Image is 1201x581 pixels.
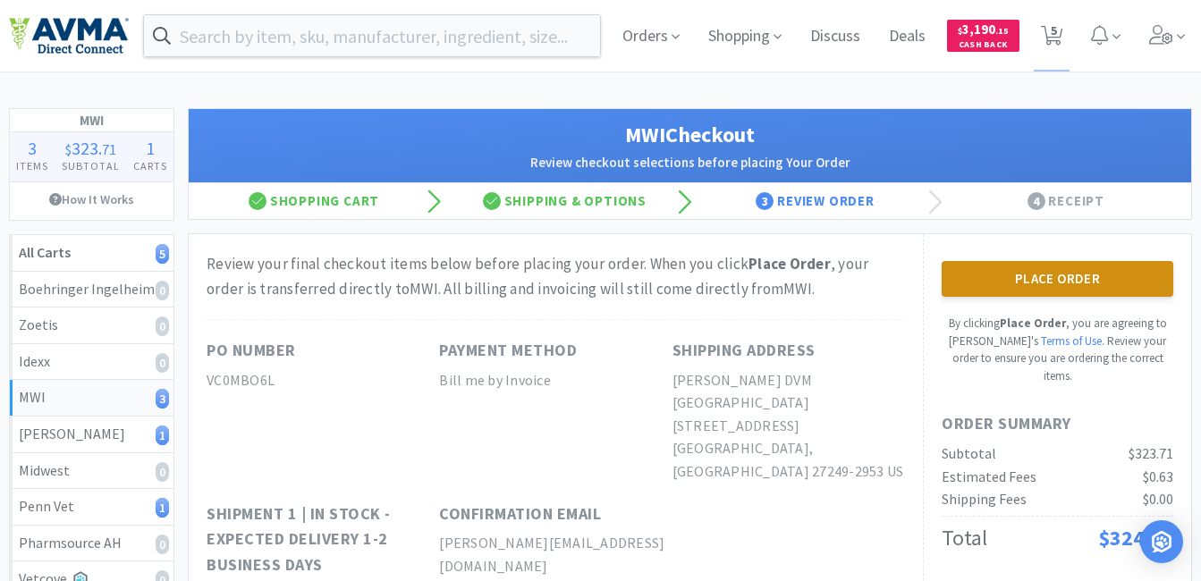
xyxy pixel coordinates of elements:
span: $324.34 [1098,524,1173,552]
i: 1 [156,425,169,445]
a: 5 [1034,30,1070,46]
span: $ [958,25,962,37]
span: . 15 [995,25,1009,37]
button: Place Order [942,261,1173,297]
span: Cash Back [958,40,1009,52]
h2: Bill me by Invoice [439,369,672,392]
h2: [STREET_ADDRESS] [672,415,905,438]
h4: Items [10,157,55,174]
strong: Place Order [1000,316,1066,331]
i: 5 [156,244,169,264]
span: 1 [146,137,155,159]
h1: MWI Checkout [207,118,1173,152]
h2: VC0MBO6L [207,369,439,392]
a: Penn Vet1 [10,489,173,526]
a: Zoetis0 [10,307,173,344]
p: By clicking , you are agreeing to [PERSON_NAME]'s . Review your order to ensure you are ordering ... [942,315,1173,384]
a: Terms of Use [1041,333,1102,349]
i: 0 [156,535,169,554]
div: Review your final checkout items below before placing your order. When you click , your order is ... [207,252,905,300]
div: Total [942,521,987,555]
div: . [55,139,127,157]
h1: Confirmation Email [439,501,601,527]
strong: Place Order [749,254,831,274]
h2: [GEOGRAPHIC_DATA], [GEOGRAPHIC_DATA] 27249-2953 US [672,437,905,483]
i: 0 [156,462,169,482]
span: 3 [28,137,37,159]
i: 0 [156,353,169,373]
i: 3 [156,389,169,408]
span: $ [65,140,72,158]
h1: Payment Method [439,338,577,364]
span: 4 [1028,192,1045,210]
h4: Subtotal [55,157,127,174]
a: All Carts5 [10,235,173,272]
div: MWI [19,386,165,409]
div: Shipping Fees [942,488,1027,511]
div: Midwest [19,459,165,483]
a: Boehringer Ingelheim0 [10,272,173,308]
a: MWI3 [10,380,173,417]
div: Pharmsource AH [19,532,165,555]
h1: Shipping Address [672,338,816,364]
div: Idexx [19,350,165,374]
a: $3,190.15Cash Back [947,12,1019,60]
i: 0 [156,281,169,300]
div: Shopping Cart [189,183,439,219]
span: 71 [102,140,116,158]
div: Zoetis [19,314,165,337]
span: $0.63 [1143,467,1173,485]
h2: [PERSON_NAME] DVM [672,369,905,392]
div: [PERSON_NAME] [19,423,165,446]
div: Receipt [941,183,1191,219]
a: Deals [882,29,933,45]
a: Discuss [803,29,867,45]
a: How It Works [10,182,173,216]
div: Boehringer Ingelheim [19,278,165,301]
h4: Carts [126,157,173,174]
h2: [GEOGRAPHIC_DATA] [672,392,905,415]
div: Penn Vet [19,495,165,518]
strong: All Carts [19,243,71,261]
i: 0 [156,316,169,336]
h2: [PERSON_NAME][EMAIL_ADDRESS][DOMAIN_NAME] [439,532,672,577]
div: Shipping & Options [439,183,689,219]
div: Open Intercom Messenger [1140,520,1183,563]
span: $0.00 [1143,490,1173,508]
span: $323.71 [1129,444,1173,462]
h1: Order Summary [942,411,1173,437]
div: Review Order [690,183,941,219]
div: Subtotal [942,442,996,466]
h1: Shipment 1 | In stock - expected delivery 1-2 business days [207,501,439,578]
span: 3 [756,192,774,210]
h1: PO Number [207,338,296,364]
a: Pharmsource AH0 [10,526,173,562]
img: e4e33dab9f054f5782a47901c742baa9_102.png [9,17,129,55]
a: [PERSON_NAME]1 [10,417,173,453]
i: 1 [156,498,169,518]
h1: MWI [10,109,173,132]
a: Midwest0 [10,453,173,490]
div: Estimated Fees [942,466,1036,489]
input: Search by item, sku, manufacturer, ingredient, size... [144,15,600,56]
a: Idexx0 [10,344,173,381]
span: 3,190 [958,21,1009,38]
h2: Review checkout selections before placing Your Order [207,152,1173,173]
span: 323 [72,137,98,159]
